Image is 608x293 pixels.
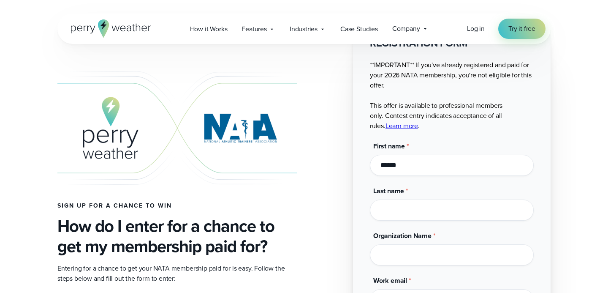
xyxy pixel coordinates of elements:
[190,24,228,34] span: How it Works
[498,19,546,39] a: Try it free
[392,24,420,34] span: Company
[242,24,267,34] span: Features
[57,216,297,257] h3: How do I enter for a chance to get my membership paid for?
[370,60,534,131] p: **IMPORTANT** If you've already registered and paid for your 2026 NATA membership, you're not eli...
[57,263,297,284] p: Entering for a chance to get your NATA membership paid for is easy. Follow the steps below and fi...
[373,276,407,285] span: Work email
[340,24,378,34] span: Case Studies
[467,24,485,34] a: Log in
[183,20,235,38] a: How it Works
[333,20,385,38] a: Case Studies
[373,231,432,241] span: Organization Name
[57,203,297,209] h4: Sign up for a chance to win
[373,186,404,196] span: Last name
[508,24,535,34] span: Try it free
[385,121,418,131] a: Learn more
[290,24,318,34] span: Industries
[467,24,485,33] span: Log in
[373,141,405,151] span: First name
